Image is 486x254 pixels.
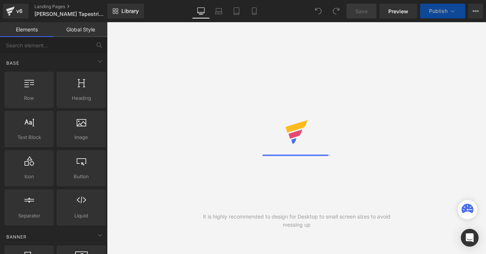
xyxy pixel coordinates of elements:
[6,233,27,240] span: Banner
[388,7,408,15] span: Preview
[121,8,139,14] span: Library
[59,133,104,141] span: Image
[107,4,144,18] a: New Library
[202,213,391,229] div: It is highly recommended to design for Desktop to small screen sizes to avoid messing up
[59,94,104,102] span: Heading
[7,212,51,220] span: Separator
[15,6,24,16] div: v6
[461,229,479,247] div: Open Intercom Messenger
[192,4,210,18] a: Desktop
[7,133,51,141] span: Text Block
[59,212,104,220] span: Liquid
[245,4,263,18] a: Mobile
[379,4,417,18] a: Preview
[311,4,326,18] button: Undo
[355,7,368,15] span: Save
[468,4,483,18] button: More
[228,4,245,18] a: Tablet
[429,8,448,14] span: Publish
[34,11,105,17] span: [PERSON_NAME] Tapestries Exhibition
[6,60,20,67] span: Base
[3,4,29,18] a: v6
[420,4,465,18] button: Publish
[7,94,51,102] span: Row
[7,173,51,180] span: Icon
[329,4,343,18] button: Redo
[59,173,104,180] span: Button
[210,4,228,18] a: Laptop
[34,4,120,10] a: Landing Pages
[54,22,107,37] a: Global Style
